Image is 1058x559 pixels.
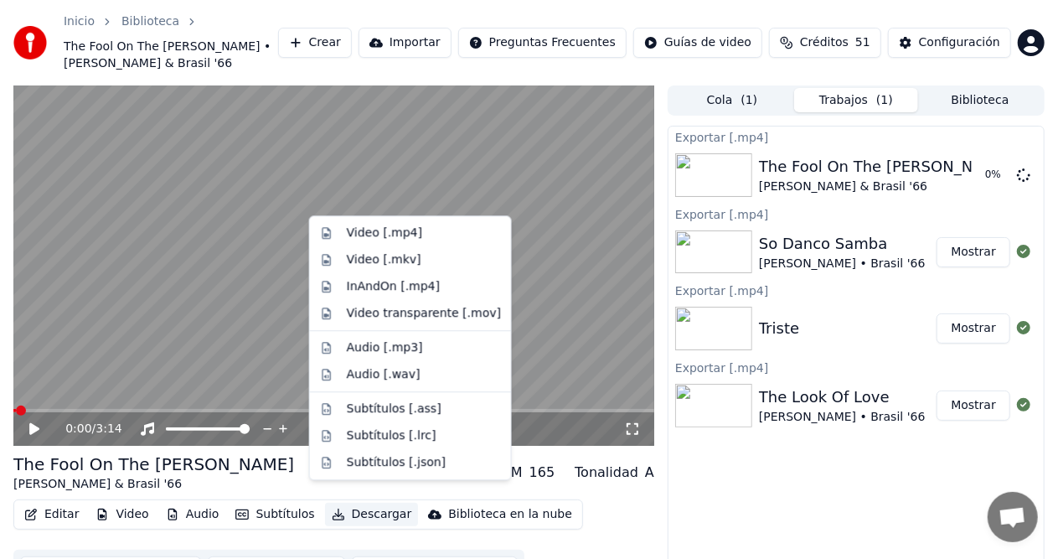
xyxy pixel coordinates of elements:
div: [PERSON_NAME] • Brasil '66 [759,256,926,272]
div: 0 % [985,168,1010,182]
button: Mostrar [937,391,1010,421]
div: 165 [529,463,555,483]
div: Video [.mp4] [347,225,422,241]
div: Audio [.wav] [347,366,421,383]
div: [PERSON_NAME] & Brasil '66 [13,476,294,493]
span: Créditos [800,34,849,51]
div: The Look Of Love [759,386,926,409]
div: Triste [759,317,799,340]
button: Créditos51 [769,28,881,58]
nav: breadcrumb [64,13,278,72]
div: Exportar [.mp4] [668,204,1044,224]
img: youka [13,26,47,60]
button: Descargar [325,503,419,526]
button: Subtítulos [229,503,321,526]
div: Biblioteca en la nube [448,506,572,523]
div: The Fool On The [PERSON_NAME] [759,155,1012,179]
span: ( 1 ) [876,92,893,109]
span: 0:00 [65,421,91,437]
button: Cola [670,88,794,112]
div: Exportar [.mp4] [668,357,1044,377]
div: [PERSON_NAME] • Brasil '66 [759,409,926,426]
button: Guías de video [633,28,762,58]
div: Audio [.mp3] [347,339,423,356]
div: Video [.mkv] [347,251,421,268]
button: Configuración [888,28,1011,58]
div: Tonalidad [575,463,638,483]
div: So Danco Samba [759,232,926,256]
button: Trabajos [794,88,918,112]
button: Crear [278,28,352,58]
a: Biblioteca [121,13,179,30]
div: Subtítulos [.json] [347,454,446,471]
div: Subtítulos [.lrc] [347,427,436,444]
span: 51 [855,34,870,51]
span: 3:14 [95,421,121,437]
a: Inicio [64,13,95,30]
div: Subtítulos [.ass] [347,401,441,417]
div: [PERSON_NAME] & Brasil '66 [759,179,1012,195]
div: / [65,421,106,437]
span: ( 1 ) [741,92,757,109]
button: Video [89,503,155,526]
div: Configuración [919,34,1000,51]
div: Exportar [.mp4] [668,280,1044,300]
div: Exportar [.mp4] [668,127,1044,147]
span: The Fool On The [PERSON_NAME] • [PERSON_NAME] & Brasil '66 [64,39,278,72]
button: Preguntas Frecuentes [458,28,627,58]
button: Importar [359,28,452,58]
button: Mostrar [937,237,1010,267]
button: Mostrar [937,313,1010,344]
div: Video transparente [.mov] [347,305,501,322]
div: InAndOn [.mp4] [347,278,441,295]
button: Editar [18,503,85,526]
a: Open chat [988,492,1038,542]
div: The Fool On The [PERSON_NAME] [13,453,294,476]
div: A [645,463,654,483]
button: Audio [159,503,226,526]
button: Biblioteca [918,88,1042,112]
